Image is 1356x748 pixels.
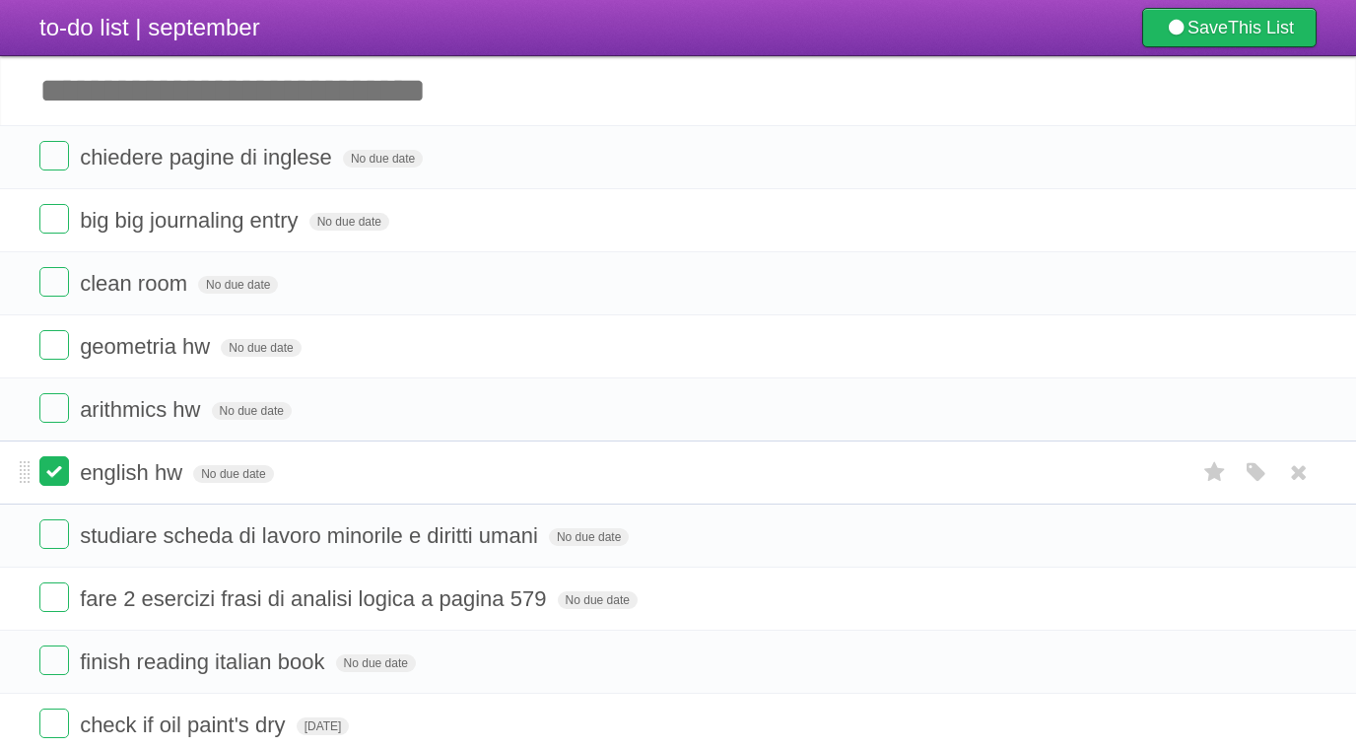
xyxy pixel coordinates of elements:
[80,145,337,170] span: chiedere pagine di inglese
[39,646,69,675] label: Done
[39,393,69,423] label: Done
[39,141,69,170] label: Done
[193,465,273,483] span: No due date
[80,586,551,611] span: fare 2 esercizi frasi di analisi logica a pagina 579
[336,654,416,672] span: No due date
[39,267,69,297] label: Done
[212,402,292,420] span: No due date
[297,717,350,735] span: [DATE]
[80,397,205,422] span: arithmics hw
[549,528,629,546] span: No due date
[80,334,215,359] span: geometria hw
[80,271,192,296] span: clean room
[39,582,69,612] label: Done
[80,649,329,674] span: finish reading italian book
[39,456,69,486] label: Done
[1196,456,1234,489] label: Star task
[39,709,69,738] label: Done
[221,339,301,357] span: No due date
[343,150,423,168] span: No due date
[558,591,638,609] span: No due date
[80,208,303,233] span: big big journaling entry
[39,14,260,40] span: to-do list | september
[80,523,543,548] span: studiare scheda di lavoro minorile e diritti umani
[80,713,290,737] span: check if oil paint's dry
[309,213,389,231] span: No due date
[1142,8,1317,47] a: SaveThis List
[39,204,69,234] label: Done
[198,276,278,294] span: No due date
[1228,18,1294,37] b: This List
[39,519,69,549] label: Done
[80,460,187,485] span: english hw
[39,330,69,360] label: Done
